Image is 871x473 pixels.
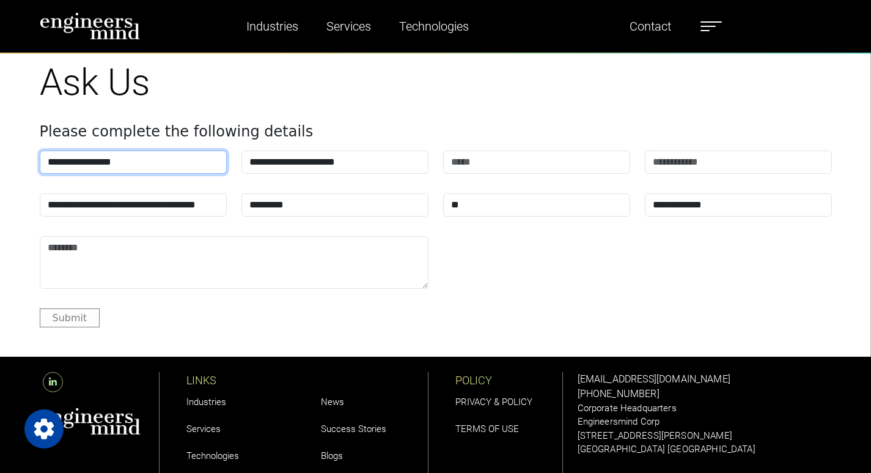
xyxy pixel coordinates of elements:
[394,12,474,40] a: Technologies
[321,423,386,434] a: Success Stories
[455,397,532,408] a: PRIVACY & POLICY
[578,388,660,400] a: [PHONE_NUMBER]
[40,61,832,105] h1: Ask Us
[578,373,730,385] a: [EMAIL_ADDRESS][DOMAIN_NAME]
[241,12,303,40] a: Industries
[186,450,239,461] a: Technologies
[186,372,294,389] p: LINKS
[443,236,629,284] iframe: reCAPTCHA
[40,123,832,141] h4: Please complete the following details
[321,397,344,408] a: News
[578,429,832,443] p: [STREET_ADDRESS][PERSON_NAME]
[40,308,100,327] button: Submit
[455,372,562,389] p: POLICY
[40,376,66,388] a: LinkedIn
[578,401,832,415] p: Corporate Headquarters
[40,408,141,435] img: aws
[455,423,519,434] a: TERMS OF USE
[186,397,226,408] a: Industries
[186,423,221,434] a: Services
[625,12,676,40] a: Contact
[578,415,832,429] p: Engineersmind Corp
[40,12,141,40] img: logo
[322,12,376,40] a: Services
[578,442,832,456] p: [GEOGRAPHIC_DATA] [GEOGRAPHIC_DATA]
[321,450,343,461] a: Blogs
